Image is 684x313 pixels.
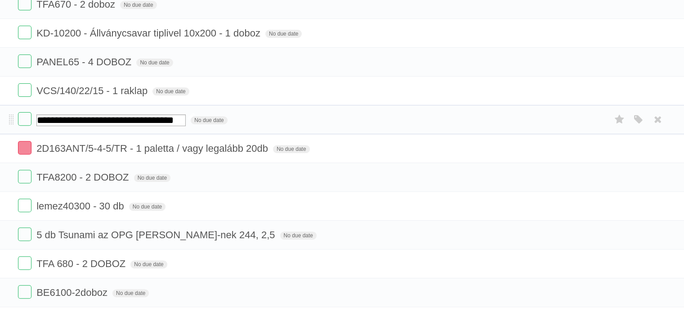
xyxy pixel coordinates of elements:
label: Done [18,26,31,39]
label: Done [18,83,31,97]
span: No due date [120,1,156,9]
span: No due date [191,116,227,124]
label: Done [18,227,31,241]
label: Done [18,256,31,270]
span: PANEL65 - 4 DOBOZ [36,56,134,68]
span: KD-10200 - Állványcsavar tiplivel 10x200 - 1 doboz [36,27,263,39]
span: No due date [112,289,149,297]
label: Done [18,170,31,183]
label: Done [18,199,31,212]
span: BE6100-2doboz [36,287,110,298]
span: TFA 680 - 2 DOBOZ [36,258,128,269]
span: No due date [136,59,173,67]
span: No due date [152,87,189,95]
label: Done [18,54,31,68]
label: Done [18,141,31,154]
label: Star task [611,112,628,127]
label: Done [18,112,31,126]
span: 2D163ANT/5-4-5/TR - 1 paletta / vagy legalább 20db [36,143,270,154]
span: No due date [130,260,167,268]
span: No due date [129,203,165,211]
span: No due date [273,145,309,153]
label: Done [18,285,31,299]
span: No due date [134,174,170,182]
span: No due date [280,231,317,240]
span: No due date [265,30,302,38]
span: VCS/140/22/15 - 1 raklap [36,85,150,96]
span: lemez40300 - 30 db [36,200,126,212]
span: TFA8200 - 2 DOBOZ [36,172,131,183]
span: 5 db Tsunami az OPG [PERSON_NAME]-nek 244, 2,5 [36,229,277,240]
